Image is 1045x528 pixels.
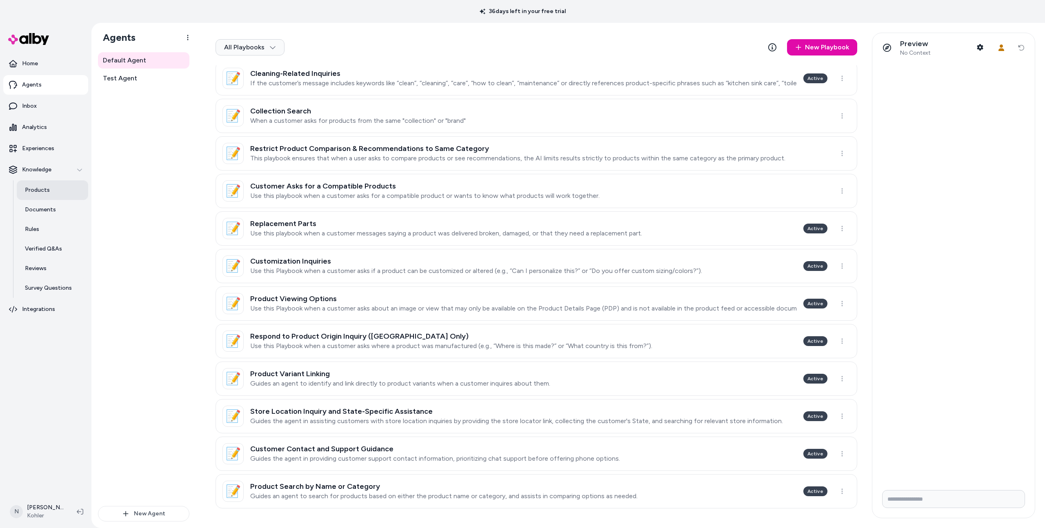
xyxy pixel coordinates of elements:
h3: Customization Inquiries [250,257,702,265]
a: Integrations [3,299,88,319]
div: 📝 [222,331,244,352]
div: 📝 [222,443,244,464]
a: Rules [17,220,88,239]
p: Use this playbook when a customer messages saying a product was delivered broken, damaged, or tha... [250,229,642,237]
p: Use this Playbook when a customer asks where a product was manufactured (e.g., “Where is this mad... [250,342,652,350]
a: Products [17,180,88,200]
a: New Playbook [787,39,857,55]
h3: Customer Asks for a Compatible Products [250,182,600,190]
a: Experiences [3,139,88,158]
p: If the customer’s message includes keywords like “clean”, “cleaning”, “care”, “how to clean”, “ma... [250,79,797,87]
p: Rules [25,225,39,233]
a: Reviews [17,259,88,278]
h3: Replacement Parts [250,220,642,228]
span: Default Agent [103,55,146,65]
div: 📝 [222,255,244,277]
p: 36 days left in your free trial [475,7,571,16]
h3: Restrict Product Comparison & Recommendations to Same Category [250,144,785,153]
div: Active [803,449,827,459]
div: Active [803,73,827,83]
p: Preview [900,39,931,49]
span: All Playbooks [224,43,276,51]
a: 📝Replacement PartsUse this playbook when a customer messages saying a product was delivered broke... [216,211,857,246]
p: Guides an agent to search for products based on either the product name or category, and assists ... [250,492,638,500]
a: 📝Product Variant LinkingGuides an agent to identify and link directly to product variants when a ... [216,362,857,396]
p: Reviews [25,264,47,273]
div: 📝 [222,368,244,389]
div: Active [803,299,827,308]
h3: Store Location Inquiry and State-Specific Assistance [250,407,783,415]
p: Inbox [22,102,37,110]
p: Use this Playbook when a customer asks about an image or view that may only be available on the P... [250,304,797,313]
a: 📝Customer Asks for a Compatible ProductsUse this playbook when a customer asks for a compatible p... [216,174,857,208]
a: 📝Customer Contact and Support GuidanceGuides the agent in providing customer support contact info... [216,437,857,471]
p: Documents [25,206,56,214]
h3: Product Viewing Options [250,295,797,303]
a: Analytics [3,118,88,137]
div: Active [803,261,827,271]
p: Guides an agent to identify and link directly to product variants when a customer inquires about ... [250,379,550,388]
p: Analytics [22,123,47,131]
a: 📝Customization InquiriesUse this Playbook when a customer asks if a product can be customized or ... [216,249,857,283]
div: Active [803,336,827,346]
a: Documents [17,200,88,220]
p: Home [22,60,38,68]
p: Guides the agent in providing customer support contact information, prioritizing chat support bef... [250,455,620,463]
p: Knowledge [22,166,51,174]
img: alby Logo [8,33,49,45]
p: Agents [22,81,42,89]
a: 📝Product Viewing OptionsUse this Playbook when a customer asks about an image or view that may on... [216,286,857,321]
h3: Respond to Product Origin Inquiry ([GEOGRAPHIC_DATA] Only) [250,332,652,340]
div: Active [803,374,827,384]
a: Home [3,54,88,73]
p: Verified Q&As [25,245,62,253]
h3: Product Variant Linking [250,370,550,378]
h3: Product Search by Name or Category [250,482,638,490]
a: Verified Q&As [17,239,88,259]
a: 📝Store Location Inquiry and State-Specific AssistanceGuides the agent in assisting customers with... [216,399,857,433]
p: Use this Playbook when a customer asks if a product can be customized or altered (e.g., “Can I pe... [250,267,702,275]
h3: Cleaning-Related Inquiries [250,69,797,78]
h3: Customer Contact and Support Guidance [250,445,620,453]
h1: Agents [96,31,136,44]
button: Knowledge [3,160,88,180]
span: N [10,505,23,518]
a: Survey Questions [17,278,88,298]
div: Active [803,486,827,496]
div: 📝 [222,481,244,502]
p: This playbook ensures that when a user asks to compare products or see recommendations, the AI li... [250,154,785,162]
a: 📝Respond to Product Origin Inquiry ([GEOGRAPHIC_DATA] Only)Use this Playbook when a customer asks... [216,324,857,358]
a: Default Agent [98,52,189,69]
span: Kohler [27,512,64,520]
p: Use this playbook when a customer asks for a compatible product or wants to know what products wi... [250,192,600,200]
h3: Collection Search [250,107,466,115]
p: Integrations [22,305,55,313]
div: 📝 [222,180,244,202]
p: Products [25,186,50,194]
div: 📝 [222,406,244,427]
div: 📝 [222,218,244,239]
a: 📝Cleaning-Related InquiriesIf the customer’s message includes keywords like “clean”, “cleaning”, ... [216,61,857,95]
p: [PERSON_NAME] [27,504,64,512]
p: Survey Questions [25,284,72,292]
input: Write your prompt here [882,490,1025,508]
span: No Context [900,49,931,57]
p: Guides the agent in assisting customers with store location inquiries by providing the store loca... [250,417,783,425]
div: Active [803,411,827,421]
div: 📝 [222,293,244,314]
a: 📝Collection SearchWhen a customer asks for products from the same "collection" or "brand" [216,99,857,133]
a: Agents [3,75,88,95]
p: Experiences [22,144,54,153]
span: Test Agent [103,73,137,83]
a: 📝Product Search by Name or CategoryGuides an agent to search for products based on either the pro... [216,474,857,508]
p: When a customer asks for products from the same "collection" or "brand" [250,117,466,125]
button: New Agent [98,506,189,521]
a: 📝Restrict Product Comparison & Recommendations to Same CategoryThis playbook ensures that when a ... [216,136,857,171]
button: N[PERSON_NAME]Kohler [5,499,70,525]
div: 📝 [222,143,244,164]
div: 📝 [222,68,244,89]
div: 📝 [222,105,244,126]
a: Test Agent [98,70,189,87]
div: Active [803,224,827,233]
a: Inbox [3,96,88,116]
